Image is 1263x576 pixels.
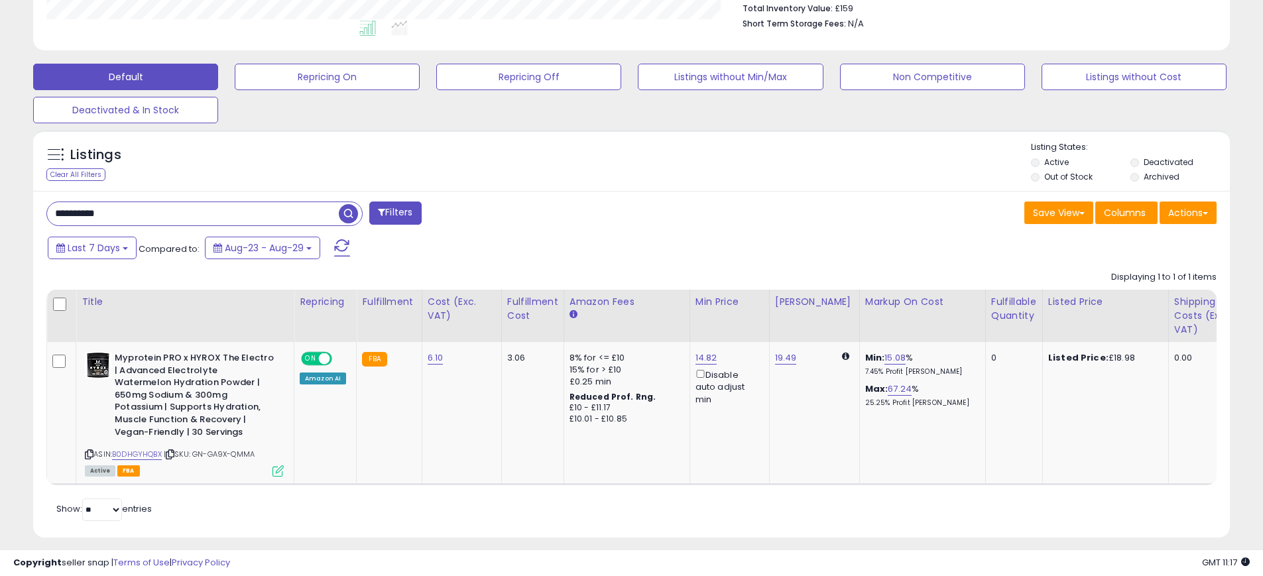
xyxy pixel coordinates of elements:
div: Markup on Cost [865,295,980,309]
button: Aug-23 - Aug-29 [205,237,320,259]
b: Total Inventory Value: [743,3,833,14]
button: Listings without Min/Max [638,64,823,90]
button: Save View [1024,202,1093,224]
span: N/A [848,17,864,30]
div: % [865,383,975,408]
div: 3.06 [507,352,554,364]
p: 7.45% Profit [PERSON_NAME] [865,367,975,376]
div: Repricing [300,295,351,309]
div: 15% for > £10 [570,364,680,376]
div: £0.25 min [570,376,680,388]
div: Title [82,295,288,309]
span: FBA [117,465,140,477]
button: Listings without Cost [1042,64,1227,90]
th: The percentage added to the cost of goods (COGS) that forms the calculator for Min & Max prices. [859,290,985,342]
div: Min Price [695,295,764,309]
div: 0 [991,352,1032,364]
button: Filters [369,202,421,225]
a: 15.08 [884,351,906,365]
b: Reduced Prof. Rng. [570,391,656,402]
span: OFF [330,353,351,365]
span: | SKU: GN-GA9X-QMMA [164,449,255,459]
div: Fulfillable Quantity [991,295,1037,323]
span: Last 7 Days [68,241,120,255]
div: ASIN: [85,352,284,475]
div: Fulfillment Cost [507,295,558,323]
span: Aug-23 - Aug-29 [225,241,304,255]
label: Deactivated [1144,156,1193,168]
button: Non Competitive [840,64,1025,90]
span: ON [302,353,319,365]
button: Actions [1160,202,1217,224]
span: All listings currently available for purchase on Amazon [85,465,115,477]
div: Cost (Exc. VAT) [428,295,496,323]
button: Default [33,64,218,90]
div: % [865,352,975,376]
div: Clear All Filters [46,168,105,181]
a: 6.10 [428,351,444,365]
a: 19.49 [775,351,797,365]
span: Columns [1104,206,1146,219]
div: £18.98 [1048,352,1158,364]
button: Repricing Off [436,64,621,90]
button: Last 7 Days [48,237,137,259]
label: Active [1044,156,1069,168]
b: Myprotein PRO x HYROX The Electro | Advanced Electrolyte Watermelon Hydration Powder | 650mg Sodi... [115,352,276,441]
div: 8% for <= £10 [570,352,680,364]
a: 67.24 [888,382,912,396]
span: 2025-09-6 11:17 GMT [1202,556,1250,569]
small: FBA [362,352,387,367]
span: Compared to: [139,243,200,255]
div: Shipping Costs (Exc. VAT) [1174,295,1242,337]
div: Displaying 1 to 1 of 1 items [1111,271,1217,284]
div: 0.00 [1174,352,1238,364]
a: 14.82 [695,351,717,365]
h5: Listings [70,146,121,164]
a: Privacy Policy [172,556,230,569]
img: 41aXaFiJdOL._SL40_.jpg [85,352,111,378]
a: B0DHGYHQBX [112,449,162,460]
span: Show: entries [56,502,152,515]
div: Fulfillment [362,295,416,309]
strong: Copyright [13,556,62,569]
button: Repricing On [235,64,420,90]
div: Disable auto adjust min [695,367,759,406]
div: Listed Price [1048,295,1163,309]
div: £10 - £11.17 [570,402,680,414]
p: 25.25% Profit [PERSON_NAME] [865,398,975,408]
label: Out of Stock [1044,171,1093,182]
b: Short Term Storage Fees: [743,18,846,29]
label: Archived [1144,171,1179,182]
a: Terms of Use [113,556,170,569]
div: £10.01 - £10.85 [570,414,680,425]
button: Columns [1095,202,1158,224]
p: Listing States: [1031,141,1230,154]
b: Listed Price: [1048,351,1109,364]
div: Amazon Fees [570,295,684,309]
small: Amazon Fees. [570,309,577,321]
button: Deactivated & In Stock [33,97,218,123]
div: Amazon AI [300,373,346,384]
div: [PERSON_NAME] [775,295,854,309]
b: Min: [865,351,885,364]
div: seller snap | | [13,557,230,569]
b: Max: [865,382,888,395]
